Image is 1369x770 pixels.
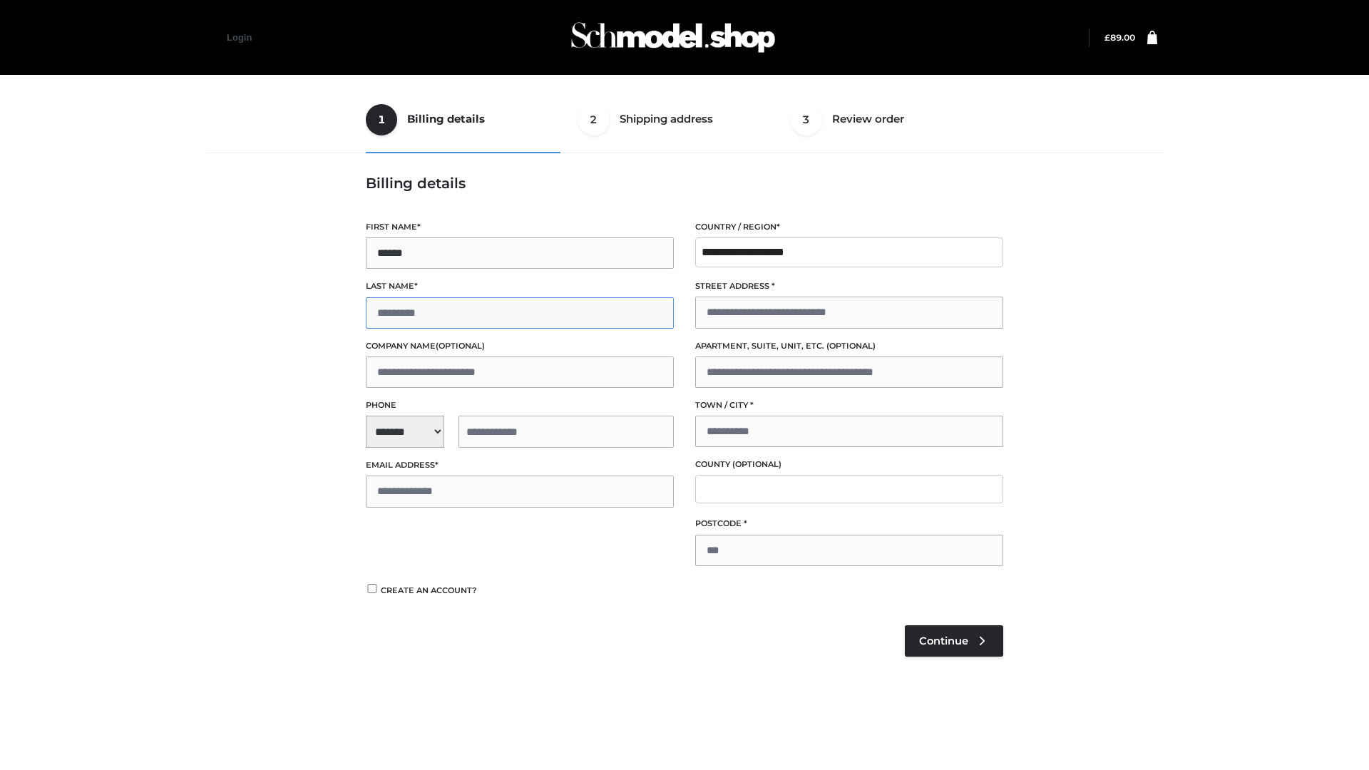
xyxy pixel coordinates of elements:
label: Apartment, suite, unit, etc. [695,339,1003,353]
label: Phone [366,399,674,412]
label: Company name [366,339,674,353]
span: £ [1104,32,1110,43]
label: Street address [695,279,1003,293]
label: Last name [366,279,674,293]
label: Postcode [695,517,1003,530]
input: Create an account? [366,584,379,593]
span: (optional) [436,341,485,351]
bdi: 89.00 [1104,32,1135,43]
label: County [695,458,1003,471]
a: Login [227,32,252,43]
span: (optional) [732,459,781,469]
span: Continue [919,635,968,647]
label: Country / Region [695,220,1003,234]
a: Continue [905,625,1003,657]
label: First name [366,220,674,234]
label: Town / City [695,399,1003,412]
span: (optional) [826,341,876,351]
a: £89.00 [1104,32,1135,43]
span: Create an account? [381,585,477,595]
img: Schmodel Admin 964 [566,9,780,66]
label: Email address [366,458,674,472]
h3: Billing details [366,175,1003,192]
